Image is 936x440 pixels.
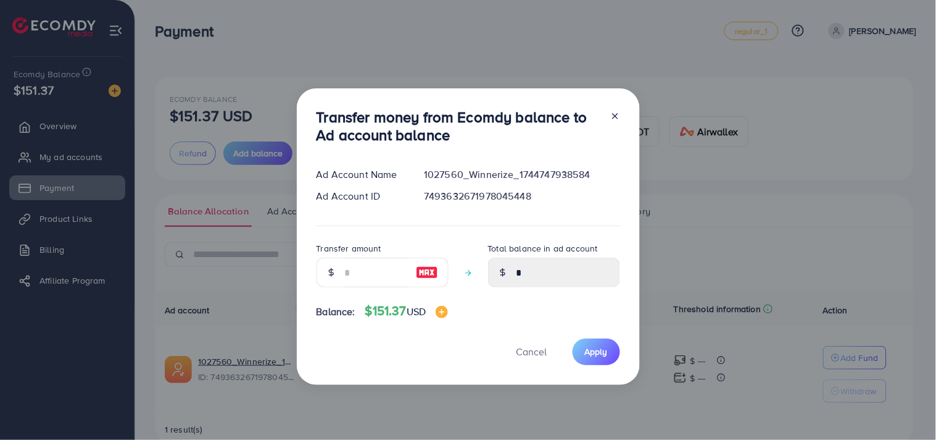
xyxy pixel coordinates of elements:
div: Ad Account Name [307,167,415,182]
div: Ad Account ID [307,189,415,203]
img: image [436,306,448,318]
iframe: Chat [884,384,927,431]
span: USD [407,305,426,318]
img: image [416,265,438,280]
h4: $151.37 [365,303,449,319]
button: Apply [573,339,620,365]
span: Cancel [516,345,547,358]
label: Transfer amount [317,242,381,255]
span: Apply [585,345,608,358]
div: 1027560_Winnerize_1744747938584 [414,167,629,182]
h3: Transfer money from Ecomdy balance to Ad account balance [317,108,600,144]
div: 7493632671978045448 [414,189,629,203]
label: Total balance in ad account [488,242,598,255]
span: Balance: [317,305,355,319]
button: Cancel [501,339,563,365]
